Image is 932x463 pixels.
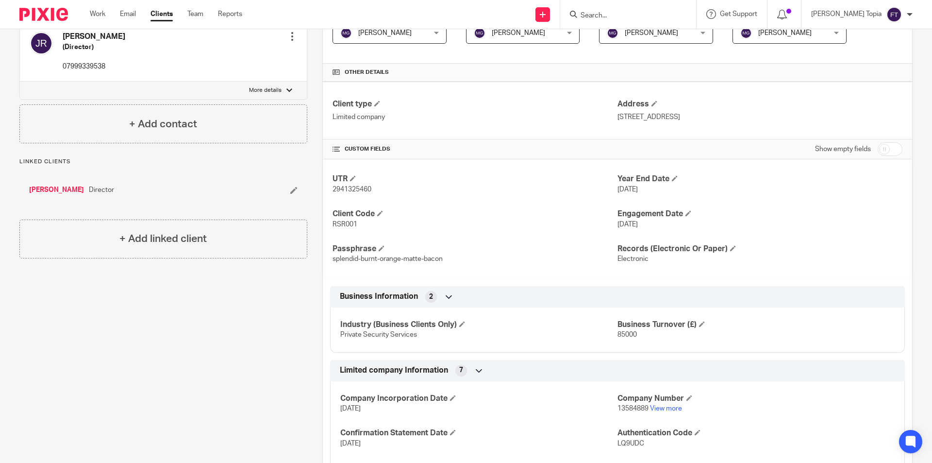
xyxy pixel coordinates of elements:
p: Limited company [333,112,617,122]
h4: CUSTOM FIELDS [333,145,617,153]
span: [DATE] [617,186,638,193]
span: Director [89,185,114,195]
p: [STREET_ADDRESS] [617,112,902,122]
h4: Client Code [333,209,617,219]
h4: Confirmation Statement Date [340,428,617,438]
span: 2941325460 [333,186,371,193]
a: [PERSON_NAME] [29,185,84,195]
span: Business Information [340,292,418,302]
span: [DATE] [340,405,361,412]
h4: UTR [333,174,617,184]
a: View more [650,405,682,412]
p: 07999339538 [63,62,125,71]
img: Pixie [19,8,68,21]
span: Private Security Services [340,331,417,338]
h4: Year End Date [617,174,902,184]
span: splendid-burnt-orange-matte-bacon [333,256,443,262]
h4: + Add linked client [119,231,207,246]
span: 13584889 [617,405,649,412]
h5: (Director) [63,42,125,52]
img: svg%3E [886,7,902,22]
a: Work [90,9,105,19]
a: Reports [218,9,242,19]
h4: Client type [333,99,617,109]
img: svg%3E [30,32,53,55]
p: [PERSON_NAME] Topia [811,9,882,19]
span: [DATE] [617,221,638,228]
p: More details [249,86,282,94]
h4: Business Turnover (£) [617,320,895,330]
span: Limited company Information [340,365,448,376]
h4: Authentication Code [617,428,895,438]
a: Email [120,9,136,19]
input: Search [580,12,667,20]
h4: Engagement Date [617,209,902,219]
span: 2 [429,292,433,302]
h4: Records (Electronic Or Paper) [617,244,902,254]
img: svg%3E [340,27,352,39]
span: Electronic [617,256,649,262]
h4: Industry (Business Clients Only) [340,320,617,330]
span: Get Support [720,11,757,17]
img: svg%3E [474,27,485,39]
a: Team [187,9,203,19]
h4: + Add contact [129,117,197,132]
h4: Company Number [617,394,895,404]
span: 85000 [617,331,637,338]
h4: Address [617,99,902,109]
img: svg%3E [607,27,618,39]
span: [PERSON_NAME] [358,30,412,36]
h4: [PERSON_NAME] [63,32,125,42]
span: LQ9UDC [617,440,644,447]
span: [PERSON_NAME] [492,30,545,36]
span: [PERSON_NAME] [625,30,678,36]
img: svg%3E [740,27,752,39]
h4: Passphrase [333,244,617,254]
a: Clients [150,9,173,19]
span: [DATE] [340,440,361,447]
span: [PERSON_NAME] [758,30,812,36]
label: Show empty fields [815,144,871,154]
h4: Company Incorporation Date [340,394,617,404]
span: 7 [459,365,463,375]
span: RSR001 [333,221,357,228]
span: Other details [345,69,389,76]
p: Linked clients [19,158,307,166]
